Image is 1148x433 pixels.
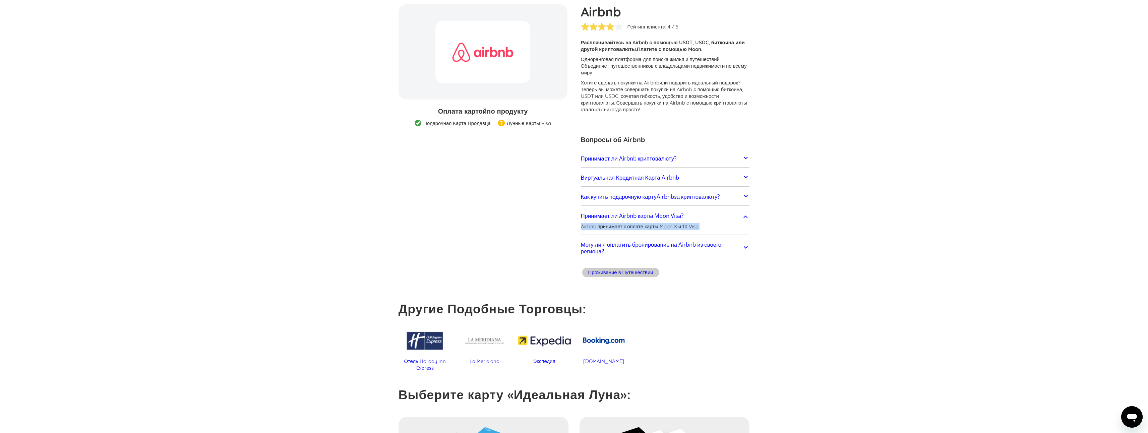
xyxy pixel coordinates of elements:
[423,120,490,127] div: Подарочная Карта Продавца
[1121,406,1143,428] iframe: Кнопка запуска окна обмена сообщениями
[518,324,571,365] a: Экспедия
[668,23,670,30] div: 4
[578,358,630,365] div: [DOMAIN_NAME]
[399,301,587,316] strong: Другие Подобные Торговцы:
[624,23,667,30] div: - Рейтинг клиента:
[518,358,571,365] div: Экспедия
[399,387,631,402] strong: Выберите карту «Идеальная Луна»:
[399,106,567,116] h3: Оплата картой
[581,212,684,219] h2: Принимает ли Airbnb карты Moon Visa?
[507,120,551,127] div: Лунные Карты Visa
[581,209,750,223] a: Принимает ли Airbnb карты Moon Visa?
[581,223,700,230] p: Airbnb принимает к оплате карты Moon X и 1X Visa.
[581,241,742,255] h2: Могу ли я оплатить бронирование на Airbnb из своего региона?
[458,324,511,365] a: La Meridiana
[487,107,528,115] span: по продукту
[581,171,750,185] a: Виртуальная Кредитная Карта Airbnb
[588,269,653,276] div: Проживание в Путешествии
[581,151,750,166] a: Принимает ли Airbnb криптовалюту?
[672,23,678,30] div: / 5
[581,267,661,280] a: Проживание в Путешествии
[581,238,750,258] a: Могу ли я оплатить бронирование на Airbnb из своего региона?
[581,4,750,19] h1: Airbnb
[399,358,451,371] div: Отель Holiday Inn Express
[581,135,750,145] h3: Вопросы об Airbnb
[581,193,720,200] h2: Как купить подарочную карту за криптовалюту?
[657,193,674,200] span: Airbnb
[458,358,511,365] div: La Meridiana
[399,324,451,372] a: Отель Holiday Inn Express
[578,324,630,365] a: [DOMAIN_NAME]
[581,79,750,113] p: Хотите сделать покупки на Airbnb ? Теперь вы можете совершать покупки на Airbnb с помощью биткоин...
[581,39,750,53] p: Расплачивайтесь на Airbnb с помощью USDT, USDC, биткоина или другой криптовалюты.
[581,56,750,76] p: Одноранговая платформа для поиска жилья и путешествий. Объединяет путешественников с владельцами ...
[581,190,750,204] a: Как купить подарочную картуAirbnbза криптовалюту?
[581,174,679,181] h2: Виртуальная Кредитная Карта Airbnb
[581,155,677,162] h2: Принимает ли Airbnb криптовалюту?
[637,46,703,52] strong: Платите с помощью Moon.
[659,79,738,86] span: или подарить идеальный подарок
